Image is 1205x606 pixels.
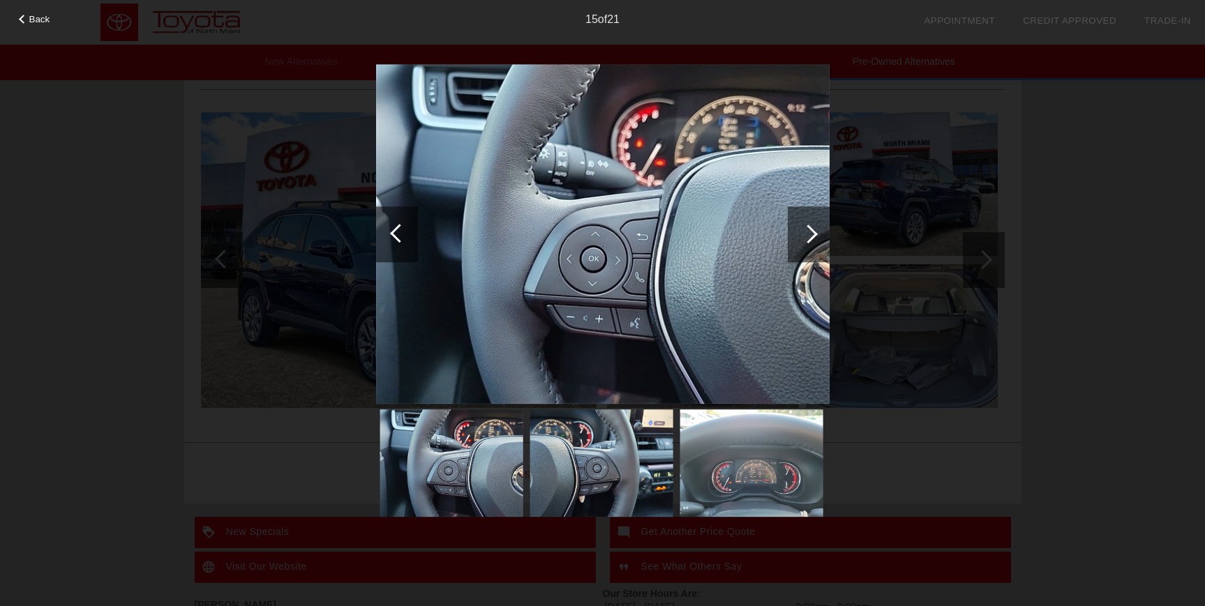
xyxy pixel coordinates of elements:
a: Trade-In [1144,15,1191,26]
a: Appointment [924,15,995,26]
img: 915757ad0a57250b4f442970c3913bdex.jpg [376,64,830,404]
img: 915757ad0a57250b4f442970c3913bdex.jpg [380,409,523,517]
span: 15 [585,13,598,25]
span: 21 [607,13,620,25]
span: Back [29,14,50,24]
a: Credit Approved [1023,15,1116,26]
img: aa974df89e437f1144a8cef56cc1bff9x.jpg [680,409,823,517]
img: 9ef3c81a4e984c5b6edb02f326e022adx.jpg [530,409,673,517]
